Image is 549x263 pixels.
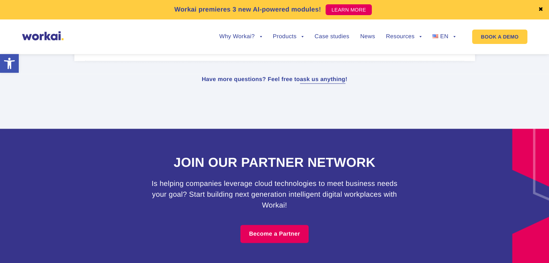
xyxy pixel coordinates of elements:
[148,178,401,210] h3: Is helping companies leverage cloud technologies to meet business needs your goal? Start building...
[472,30,527,44] a: BOOK A DEMO
[440,34,448,40] span: EN
[273,34,304,40] a: Products
[74,154,475,171] h2: Join our partner network
[386,34,422,40] a: Resources
[360,34,375,40] a: News
[300,77,345,83] a: ask us anything
[174,5,321,14] p: Workai premieres 3 new AI-powered modules!
[314,34,349,40] a: Case studies
[240,225,309,243] a: Become a Partner
[219,34,262,40] a: Why Workai?
[538,7,543,13] a: ✖
[326,4,372,15] a: LEARN MORE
